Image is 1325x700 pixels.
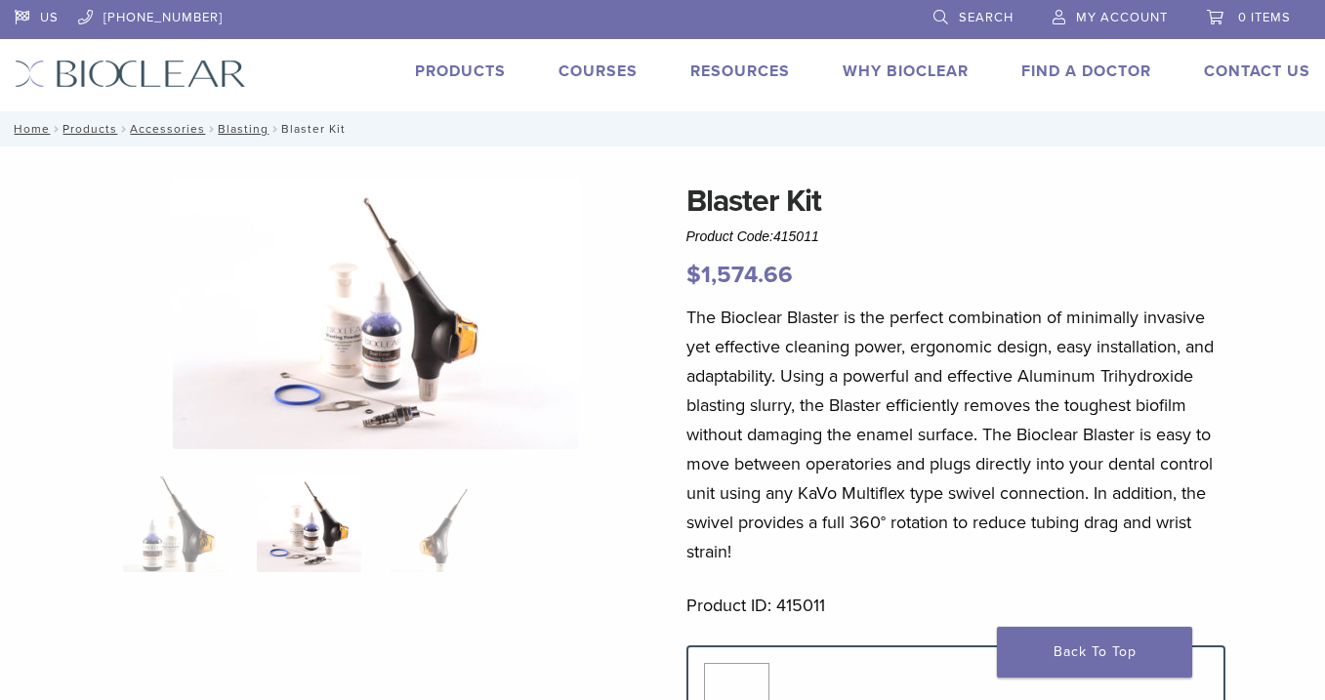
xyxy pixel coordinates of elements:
[117,124,130,134] span: /
[8,122,50,136] a: Home
[205,124,218,134] span: /
[173,178,579,449] img: Blaster Kit - Image 2
[391,474,495,572] img: Blaster Kit - Image 3
[257,474,361,572] img: Blaster Kit - Image 2
[686,303,1226,566] p: The Bioclear Blaster is the perfect combination of minimally invasive yet effective cleaning powe...
[415,62,506,81] a: Products
[269,124,281,134] span: /
[62,122,117,136] a: Products
[843,62,969,81] a: Why Bioclear
[997,627,1192,678] a: Back To Top
[686,261,701,289] span: $
[959,10,1014,25] span: Search
[686,591,1226,620] p: Product ID: 415011
[686,178,1226,225] h1: Blaster Kit
[1076,10,1168,25] span: My Account
[559,62,638,81] a: Courses
[1238,10,1291,25] span: 0 items
[123,474,228,572] img: Bioclear-Blaster-Kit-Simplified-1-e1548850725122-324x324.jpg
[686,261,793,289] bdi: 1,574.66
[1021,62,1151,81] a: Find A Doctor
[15,60,246,88] img: Bioclear
[130,122,205,136] a: Accessories
[690,62,790,81] a: Resources
[686,228,819,244] span: Product Code:
[773,228,819,244] span: 415011
[50,124,62,134] span: /
[218,122,269,136] a: Blasting
[1204,62,1310,81] a: Contact Us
